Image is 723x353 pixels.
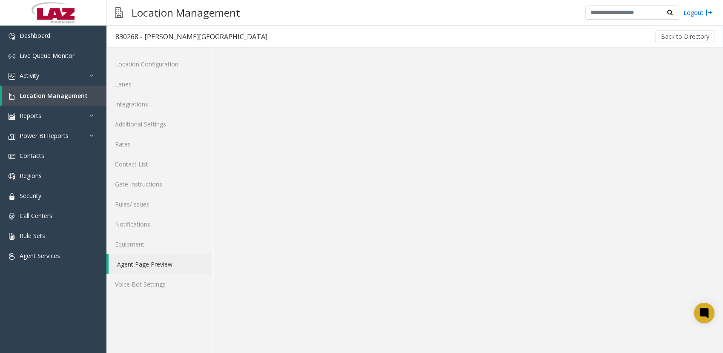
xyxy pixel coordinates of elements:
[106,94,212,114] a: Integrations
[106,174,212,194] a: Gate Instructions
[115,31,267,42] div: 830268 - [PERSON_NAME][GEOGRAPHIC_DATA]
[115,2,123,23] img: pageIcon
[20,132,69,140] span: Power BI Reports
[9,213,15,220] img: 'icon'
[106,114,212,134] a: Additional Settings
[106,54,212,74] a: Location Configuration
[20,52,75,60] span: Live Queue Monitor
[9,173,15,180] img: 'icon'
[9,53,15,60] img: 'icon'
[9,253,15,260] img: 'icon'
[106,234,212,254] a: Equipment
[20,112,41,120] span: Reports
[9,193,15,200] img: 'icon'
[9,113,15,120] img: 'icon'
[9,233,15,240] img: 'icon'
[9,33,15,40] img: 'icon'
[9,73,15,80] img: 'icon'
[109,254,212,274] a: Agent Page Preview
[9,133,15,140] img: 'icon'
[20,172,42,180] span: Regions
[20,192,41,200] span: Security
[106,214,212,234] a: Notifications
[655,30,715,43] button: Back to Directory
[20,92,88,100] span: Location Management
[20,32,50,40] span: Dashboard
[20,252,60,260] span: Agent Services
[683,8,712,17] a: Logout
[706,8,712,17] img: logout
[20,152,44,160] span: Contacts
[106,134,212,154] a: Rates
[20,212,52,220] span: Call Centers
[106,194,212,214] a: Rules/Issues
[127,2,244,23] h3: Location Management
[106,154,212,174] a: Contact List
[2,86,106,106] a: Location Management
[106,74,212,94] a: Lanes
[20,72,39,80] span: Activity
[106,274,212,294] a: Voice Bot Settings
[9,93,15,100] img: 'icon'
[20,232,45,240] span: Rule Sets
[9,153,15,160] img: 'icon'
